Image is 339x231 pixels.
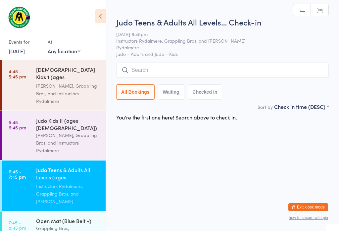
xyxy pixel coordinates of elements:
[2,60,106,111] a: 4:45 -5:45 pm[DEMOGRAPHIC_DATA] Kids 1 (ages [DEMOGRAPHIC_DATA])[PERSON_NAME], Grappling Bros, an...
[36,131,100,154] div: [PERSON_NAME], Grappling Bros, and Instructors Rydalmere
[9,220,26,230] time: 7:45 - 8:45 pm
[36,166,100,182] div: Judo Teens & Adults All Levels (ages [DEMOGRAPHIC_DATA]+)
[48,36,80,47] div: At
[116,84,155,100] button: All Bookings
[288,203,328,211] button: Exit kiosk mode
[116,63,329,78] input: Search
[116,44,318,51] span: Rydalmere
[116,31,318,37] span: [DATE] 6:45pm
[158,84,184,100] button: Waiting
[2,111,106,160] a: 5:45 -6:45 pmJudo Kids II (ages [DEMOGRAPHIC_DATA])[PERSON_NAME], Grappling Bros, and Instructors...
[274,103,329,110] div: Check in time (DESC)
[36,82,100,105] div: [PERSON_NAME], Grappling Bros, and Instructors Rydalmere
[289,215,328,220] button: how to secure with pin
[9,47,25,55] a: [DATE]
[9,119,26,130] time: 5:45 - 6:45 pm
[9,36,41,47] div: Events for
[36,117,100,131] div: Judo Kids II (ages [DEMOGRAPHIC_DATA])
[188,84,222,100] button: Checked in
[116,17,329,27] h2: Judo Teens & Adults All Levels… Check-in
[9,169,26,179] time: 6:45 - 7:45 pm
[9,69,26,79] time: 4:45 - 5:45 pm
[48,47,80,55] div: Any location
[2,161,106,211] a: 6:45 -7:45 pmJudo Teens & Adults All Levels (ages [DEMOGRAPHIC_DATA]+)Instructors Rydalmere, Grap...
[116,114,237,121] div: You're the first one here! Search above to check in.
[116,51,329,57] span: Judo - Adults and Judo - Kids
[7,5,31,30] img: Grappling Bros Rydalmere
[36,66,100,82] div: [DEMOGRAPHIC_DATA] Kids 1 (ages [DEMOGRAPHIC_DATA])
[36,217,100,224] div: Open Mat (Blue Belt +)
[258,104,273,110] label: Sort by
[36,182,100,205] div: Instructors Rydalmere, Grappling Bros, and [PERSON_NAME]
[116,37,318,44] span: Instructors Rydalmere, Grappling Bros, and [PERSON_NAME]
